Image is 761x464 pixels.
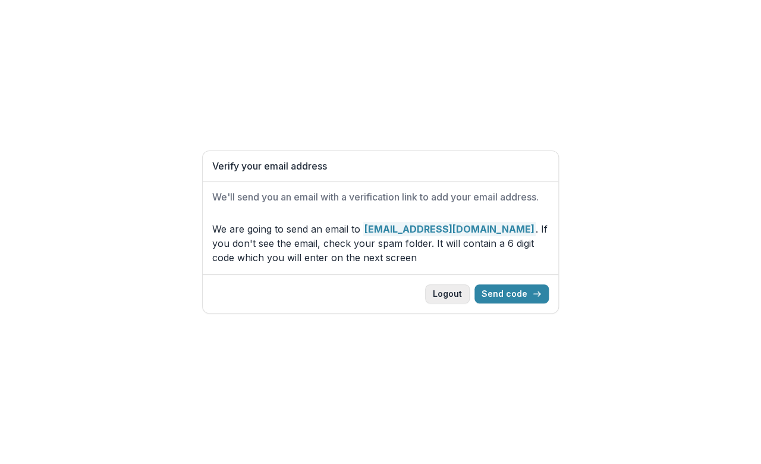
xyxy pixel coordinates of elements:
[474,284,549,303] button: Send code
[212,222,549,265] p: We are going to send an email to . If you don't see the email, check your spam folder. It will co...
[212,161,549,172] h1: Verify your email address
[425,284,470,303] button: Logout
[212,192,549,203] h2: We'll send you an email with a verification link to add your email address.
[363,222,536,236] strong: [EMAIL_ADDRESS][DOMAIN_NAME]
